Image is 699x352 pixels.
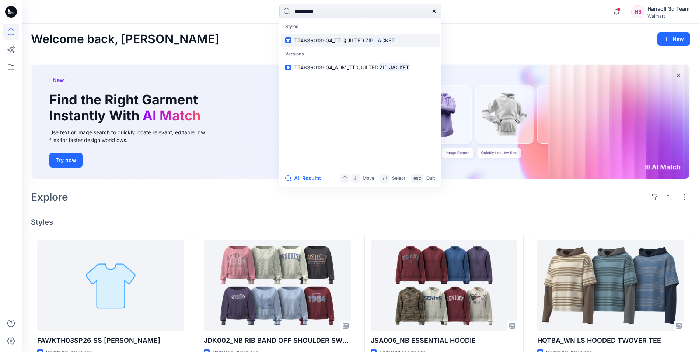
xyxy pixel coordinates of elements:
p: Versions [281,47,440,61]
div: Walmart [647,13,690,19]
a: TT4636013904_ADM_TT QUILTEDZIP JACKET [281,61,440,74]
h1: Find the Right Garment Instantly With [49,92,204,124]
p: JDK002_NB RIB BAND OFF SHOULDER SWEATSHIRT [204,335,350,346]
button: Try now [49,153,83,168]
span: New [53,76,64,84]
h2: Welcome back, [PERSON_NAME] [31,32,219,46]
p: FAWKTH03SP26 SS [PERSON_NAME] [37,335,184,346]
p: Quit [426,175,435,182]
p: JSA006_NB ESSENTIAL HOODIE [371,335,517,346]
p: Select [392,175,405,182]
div: Hansoll 3d Team [647,4,690,13]
a: HQTBA_WN LS HOODED TWOVER TEE [537,240,684,331]
mark: ZIP JACKET [378,63,410,72]
button: New [657,32,690,46]
p: HQTBA_WN LS HOODED TWOVER TEE [537,335,684,346]
div: Use text or image search to quickly locate relevant, editable .bw files for faster design workflows. [49,128,215,144]
p: Styles [281,20,440,34]
mark: ZIP JACKET [364,36,396,45]
p: esc [413,175,421,182]
a: FAWKTH03SP26 SS RAGLAN SWEATSHIRT [37,240,184,331]
div: H3 [631,5,644,18]
a: JSA006_NB ESSENTIAL HOODIE [371,240,517,331]
a: TT4636013904_TT QUILTEDZIP JACKET [281,34,440,47]
p: Move [363,175,374,182]
span: TT4636013904_ADM_TT QUILTED [294,64,378,70]
span: AI Match [143,107,200,124]
h2: Explore [31,191,68,203]
span: TT4636013904_TT QUILTED [294,37,364,44]
h4: Styles [31,218,690,227]
button: All Results [285,174,326,183]
a: JDK002_NB RIB BAND OFF SHOULDER SWEATSHIRT [204,240,350,331]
